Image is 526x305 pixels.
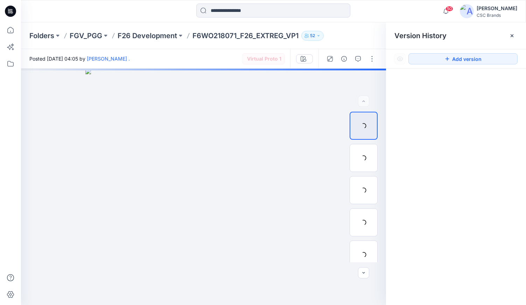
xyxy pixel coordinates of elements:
div: CSC Brands [477,13,517,18]
img: avatar [460,4,474,18]
button: Show Hidden Versions [394,53,406,64]
a: FGV_PGG [70,31,102,41]
img: eyJhbGciOiJIUzI1NiIsImtpZCI6IjAiLCJzbHQiOiJzZXMiLCJ0eXAiOiJKV1QifQ.eyJkYXRhIjp7InR5cGUiOiJzdG9yYW... [85,69,322,305]
a: F26 Development [118,31,177,41]
button: Close [509,33,515,39]
button: Add version [408,53,518,64]
p: 52 [310,32,315,40]
a: [PERSON_NAME] . [87,56,130,62]
span: 50 [446,6,453,12]
span: Version History [394,32,447,40]
div: [PERSON_NAME] [477,4,517,13]
span: Posted [DATE] 04:05 by [29,55,130,62]
p: F6WO218071_F26_EXTREG_VP1 [192,31,299,41]
button: Details [338,53,350,64]
button: 52 [301,31,324,41]
a: Folders [29,31,54,41]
